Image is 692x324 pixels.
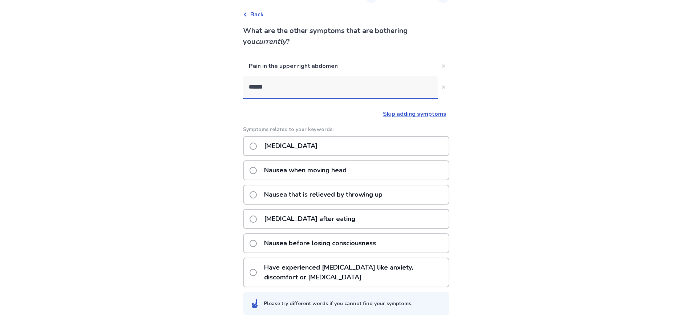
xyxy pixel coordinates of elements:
p: Symptoms related to your keywords: [243,126,449,133]
p: [MEDICAL_DATA] after eating [260,210,360,228]
a: Skip adding symptoms [383,110,446,118]
span: Back [250,10,264,19]
button: Close [438,81,449,93]
i: currently [255,37,286,46]
button: Close [438,60,449,72]
p: Nausea that is relieved by throwing up [260,185,387,204]
p: Have experienced [MEDICAL_DATA] like anxiety, discomfort or [MEDICAL_DATA] [260,258,449,287]
p: [MEDICAL_DATA] [260,137,322,155]
p: Nausea before losing consciousness [260,234,380,253]
p: What are the other symptoms that are bothering you ? [243,25,449,47]
p: Pain in the upper right abdomen [243,56,438,76]
p: Nausea when moving head [260,161,351,180]
input: Close [243,76,438,98]
div: Please try different words if you cannot find your symptoms. [264,300,412,307]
